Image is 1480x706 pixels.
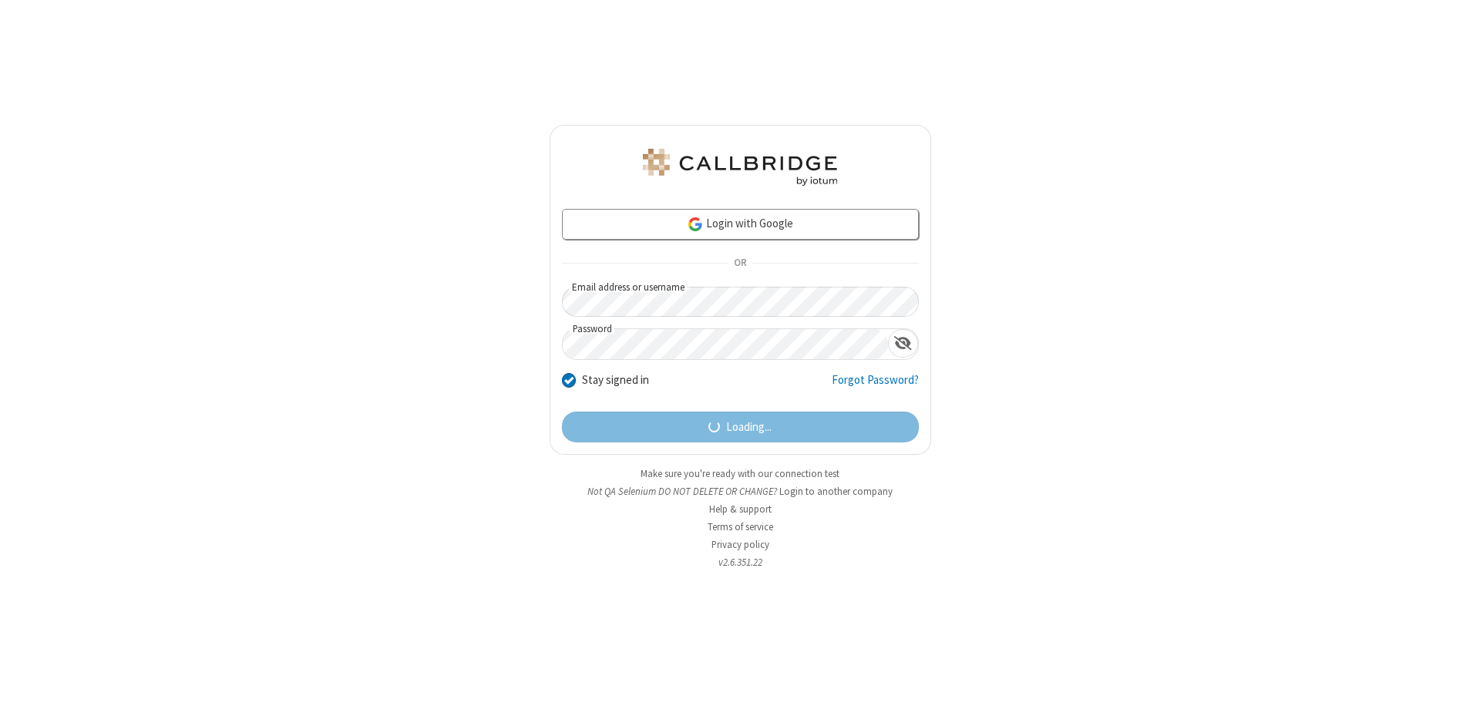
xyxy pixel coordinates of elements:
a: Help & support [709,503,772,516]
button: Login to another company [779,484,893,499]
a: Login with Google [562,209,919,240]
img: QA Selenium DO NOT DELETE OR CHANGE [640,149,840,186]
label: Stay signed in [582,371,649,389]
a: Forgot Password? [832,371,919,401]
li: Not QA Selenium DO NOT DELETE OR CHANGE? [550,484,931,499]
a: Make sure you're ready with our connection test [641,467,839,480]
a: Privacy policy [711,538,769,551]
iframe: Chat [1441,666,1468,695]
li: v2.6.351.22 [550,555,931,570]
input: Email address or username [562,287,919,317]
div: Show password [888,329,918,358]
img: google-icon.png [687,216,704,233]
span: OR [728,253,752,274]
a: Terms of service [708,520,773,533]
input: Password [563,329,888,359]
button: Loading... [562,412,919,442]
span: Loading... [726,419,772,436]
